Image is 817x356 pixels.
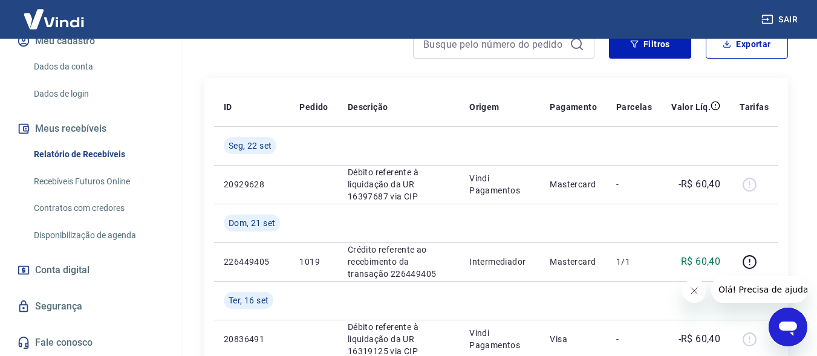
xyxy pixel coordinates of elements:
span: Ter, 16 set [229,294,269,306]
p: Tarifas [740,101,769,113]
p: 226449405 [224,256,280,268]
iframe: Fechar mensagem [682,279,706,303]
button: Exportar [706,30,788,59]
p: Descrição [348,101,388,113]
p: Mastercard [550,178,597,190]
button: Meus recebíveis [15,115,166,142]
p: 20836491 [224,333,280,345]
p: Vindi Pagamentos [469,172,530,196]
a: Recebíveis Futuros Online [29,169,166,194]
img: Vindi [15,1,93,37]
a: Disponibilização de agenda [29,223,166,248]
p: - [616,333,652,345]
p: 20929628 [224,178,280,190]
p: Pagamento [550,101,597,113]
span: Seg, 22 set [229,140,272,152]
p: Valor Líq. [671,101,711,113]
a: Contratos com credores [29,196,166,221]
p: Crédito referente ao recebimento da transação 226449405 [348,244,450,280]
a: Dados de login [29,82,166,106]
p: -R$ 60,40 [679,177,721,192]
iframe: Botão para abrir a janela de mensagens [769,308,807,346]
p: Intermediador [469,256,530,268]
p: 1019 [299,256,328,268]
p: Origem [469,101,499,113]
button: Filtros [609,30,691,59]
p: Parcelas [616,101,652,113]
button: Sair [759,8,802,31]
a: Fale conosco [15,329,166,356]
a: Segurança [15,293,166,320]
a: Dados da conta [29,54,166,79]
p: Pedido [299,101,328,113]
p: -R$ 60,40 [679,332,721,346]
p: ID [224,101,232,113]
p: Vindi Pagamentos [469,327,530,351]
span: Olá! Precisa de ajuda? [7,8,102,18]
p: - [616,178,652,190]
p: 1/1 [616,256,652,268]
input: Busque pelo número do pedido [423,35,565,53]
iframe: Mensagem da empresa [711,276,807,303]
span: Conta digital [35,262,90,279]
a: Conta digital [15,257,166,283]
a: Relatório de Recebíveis [29,142,166,167]
p: R$ 60,40 [681,254,720,269]
button: Meu cadastro [15,28,166,54]
p: Mastercard [550,256,597,268]
p: Débito referente à liquidação da UR 16397687 via CIP [348,166,450,202]
span: Dom, 21 set [229,217,275,229]
p: Visa [550,333,597,345]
